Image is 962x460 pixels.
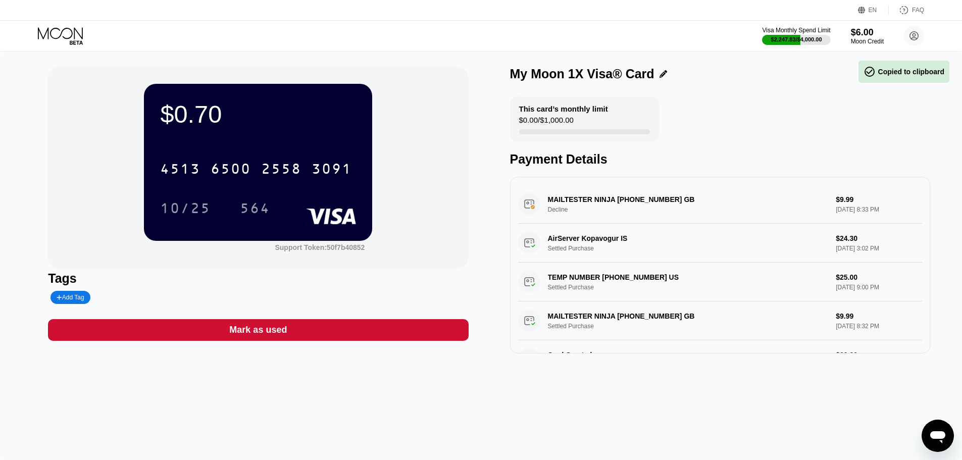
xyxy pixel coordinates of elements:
[240,201,270,218] div: 564
[275,243,365,251] div: Support Token: 50f7b40852
[519,116,574,129] div: $0.00 / $1,000.00
[211,162,251,178] div: 6500
[160,201,211,218] div: 10/25
[153,195,218,221] div: 10/25
[48,271,468,286] div: Tags
[762,27,830,45] div: Visa Monthly Spend Limit$2,247.83/$4,000.00
[229,324,287,336] div: Mark as used
[864,66,944,78] div: Copied to clipboard
[510,152,930,167] div: Payment Details
[771,36,822,42] div: $2,247.83 / $4,000.00
[312,162,352,178] div: 3091
[232,195,278,221] div: 564
[50,291,90,304] div: Add Tag
[864,66,876,78] span: 
[48,319,468,341] div: Mark as used
[57,294,84,301] div: Add Tag
[261,162,301,178] div: 2558
[762,27,830,34] div: Visa Monthly Spend Limit
[851,38,884,45] div: Moon Credit
[912,7,924,14] div: FAQ
[160,162,200,178] div: 4513
[851,27,884,38] div: $6.00
[889,5,924,15] div: FAQ
[519,105,608,113] div: This card’s monthly limit
[510,67,654,81] div: My Moon 1X Visa® Card
[922,420,954,452] iframe: Кнопка запуска окна обмена сообщениями
[154,156,358,181] div: 4513650025583091
[275,243,365,251] div: Support Token:50f7b40852
[160,100,356,128] div: $0.70
[858,5,889,15] div: EN
[851,27,884,45] div: $6.00Moon Credit
[869,7,877,14] div: EN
